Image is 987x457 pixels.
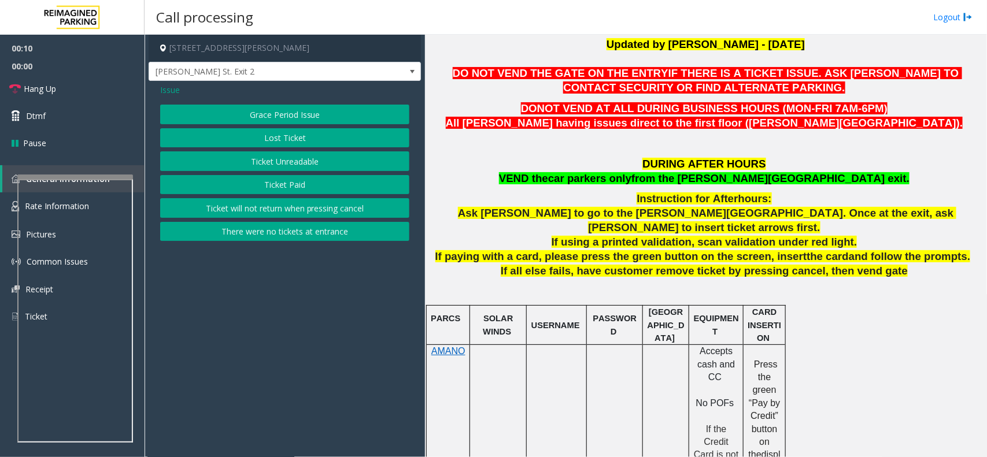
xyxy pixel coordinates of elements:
[521,102,888,114] span: DONOT VEND AT ALL DURING BUSINESS HOURS (MON-FRI 7AM-6PM)
[453,67,668,79] span: DO NOT VEND THE GATE ON THE ENTRY
[738,192,772,205] span: hours:
[160,84,180,96] span: Issue
[501,265,908,277] span: If all else fails, have customer remove ticket by pressing cancel, then vend gate
[697,346,737,382] span: Accepts cash and CC
[563,67,962,94] span: IF THERE IS A TICKET ISSUE. ASK [PERSON_NAME] TO CONTACT SECURITY OR FIND ALTERNATE PARKING.
[607,38,805,50] b: Updated by [PERSON_NAME] - [DATE]
[12,231,20,238] img: 'icon'
[637,192,738,205] span: Instruction for After
[446,117,963,129] span: All [PERSON_NAME] having issues direct to the first floor ([PERSON_NAME][GEOGRAPHIC_DATA]).
[12,285,20,293] img: 'icon'
[963,11,973,23] img: logout
[150,3,259,31] h3: Call processing
[933,11,973,23] a: Logout
[23,137,46,149] span: Pause
[160,175,409,195] button: Ticket Paid
[593,314,637,336] span: PASSWORD
[849,250,970,262] span: and follow the prompts.
[149,35,421,62] h4: [STREET_ADDRESS][PERSON_NAME]
[748,307,781,343] span: CARD INSERTION
[160,222,409,241] button: There were no tickets at entrance
[149,62,366,81] span: [PERSON_NAME] St. Exit 2
[499,172,548,184] span: VEND the
[160,198,409,218] button: Ticket will not return when pressing cancel
[2,165,145,192] a: General Information
[458,207,956,233] span: Ask [PERSON_NAME] to go to the [PERSON_NAME][GEOGRAPHIC_DATA]. Once at the exit, ask [PERSON_NAME...
[642,158,766,170] span: DURING AFTER HOURS
[160,151,409,171] button: Ticket Unreadable
[648,307,685,343] span: [GEOGRAPHIC_DATA]
[694,314,739,336] span: EQUIPMENT
[431,347,465,356] a: AMANO
[431,314,460,323] span: PARCS
[531,321,580,330] span: USERNAME
[552,236,857,248] span: If using a printed validation, scan validation under red light.
[12,311,19,322] img: 'icon'
[26,110,46,122] span: Dtmf
[696,398,734,408] span: No POFs
[12,257,21,266] img: 'icon'
[12,201,19,211] img: 'icon'
[548,172,631,184] span: car parkers only
[435,250,807,262] span: If paying with a card, please press the green button on the screen, insert
[12,174,20,183] img: 'icon'
[160,105,409,124] button: Grace Period Issue
[24,83,56,95] span: Hang Up
[431,346,465,356] span: AMANO
[26,173,110,184] span: General Information
[483,314,515,336] span: SOLAR WINDS
[631,172,910,184] span: from the [PERSON_NAME][GEOGRAPHIC_DATA] exit.
[807,250,849,262] span: the card
[160,128,409,148] button: Lost Ticket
